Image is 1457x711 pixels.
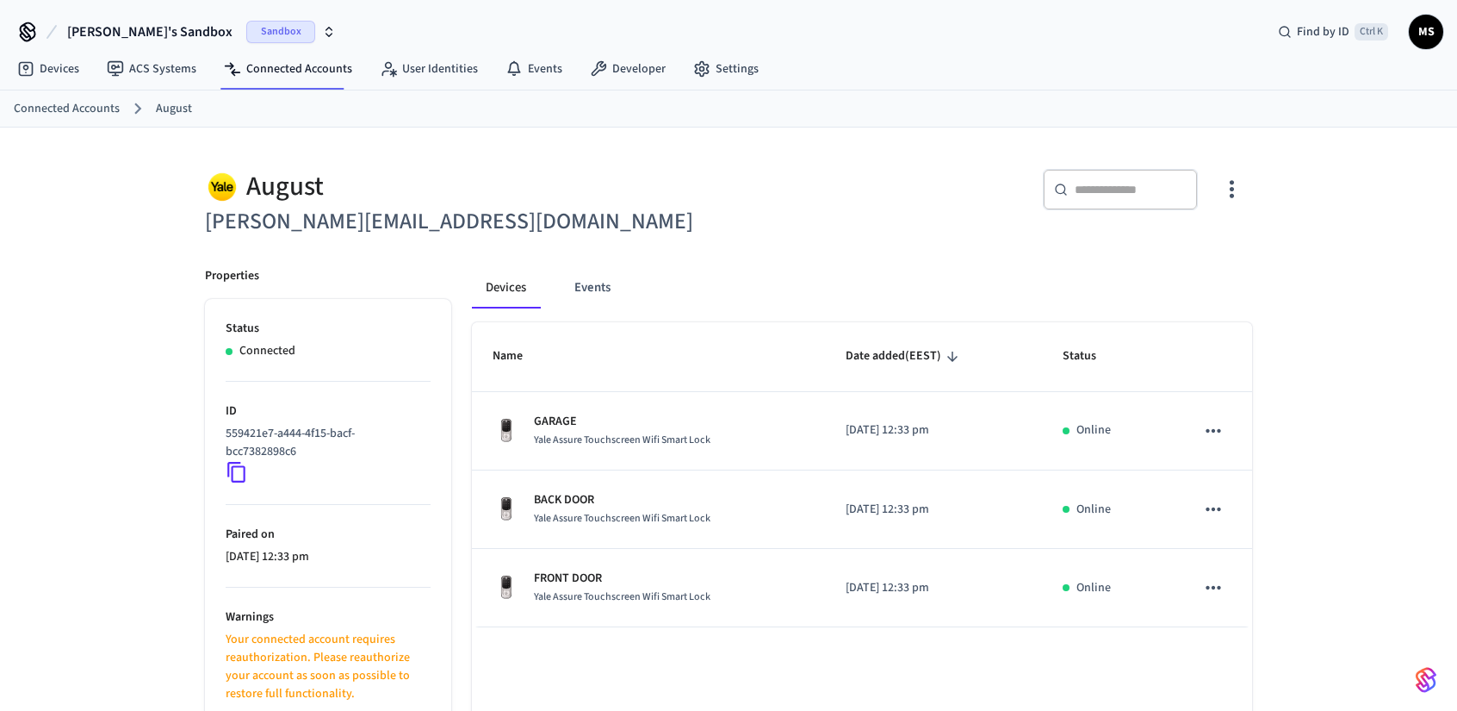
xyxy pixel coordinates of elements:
[576,53,679,84] a: Developer
[493,417,520,445] img: Yale Assure Touchscreen Wifi Smart Lock, Satin Nickel, Front
[156,100,192,118] a: August
[493,574,520,602] img: Yale Assure Touchscreen Wifi Smart Lock, Satin Nickel, Front
[846,421,1021,440] p: [DATE] 12:33 pm
[534,433,710,447] span: Yale Assure Touchscreen Wifi Smart Lock
[1076,421,1111,440] p: Online
[226,425,424,461] p: 559421e7-a444-4f15-bacf-bcc7382898c6
[226,631,431,703] p: Your connected account requires reauthorization. Please reauthorize your account as soon as possi...
[472,267,1252,309] div: connected account tabs
[1409,15,1443,49] button: MS
[205,169,239,204] img: Yale Logo, Square
[561,267,624,309] button: Events
[205,204,718,240] h6: [PERSON_NAME][EMAIL_ADDRESS][DOMAIN_NAME]
[534,511,710,526] span: Yale Assure Touchscreen Wifi Smart Lock
[534,491,710,509] p: BACK DOOR
[3,53,93,84] a: Devices
[205,267,259,285] p: Properties
[1297,23,1349,41] span: Find by ID
[1416,666,1436,694] img: SeamLogoGradient.69752ec5.svg
[534,413,710,431] p: GARAGE
[205,169,718,204] div: August
[14,100,120,118] a: Connected Accounts
[1076,579,1111,597] p: Online
[1063,343,1119,370] span: Status
[246,21,315,43] span: Sandbox
[534,570,710,588] p: FRONT DOOR
[846,579,1021,597] p: [DATE] 12:33 pm
[93,53,210,84] a: ACS Systems
[226,608,431,627] p: Warnings
[1264,16,1402,47] div: Find by IDCtrl K
[679,53,772,84] a: Settings
[226,548,431,566] p: [DATE] 12:33 pm
[210,53,366,84] a: Connected Accounts
[472,267,540,309] button: Devices
[67,22,232,42] span: [PERSON_NAME]'s Sandbox
[534,589,710,604] span: Yale Assure Touchscreen Wifi Smart Lock
[239,342,295,360] p: Connected
[492,53,576,84] a: Events
[493,343,545,370] span: Name
[1410,16,1441,47] span: MS
[226,320,431,338] p: Status
[226,526,431,544] p: Paired on
[1355,23,1388,41] span: Ctrl K
[493,496,520,523] img: Yale Assure Touchscreen Wifi Smart Lock, Satin Nickel, Front
[366,53,492,84] a: User Identities
[226,402,431,421] p: ID
[1076,501,1111,519] p: Online
[846,501,1021,519] p: [DATE] 12:33 pm
[472,322,1252,627] table: sticky table
[846,343,964,370] span: Date added(EEST)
